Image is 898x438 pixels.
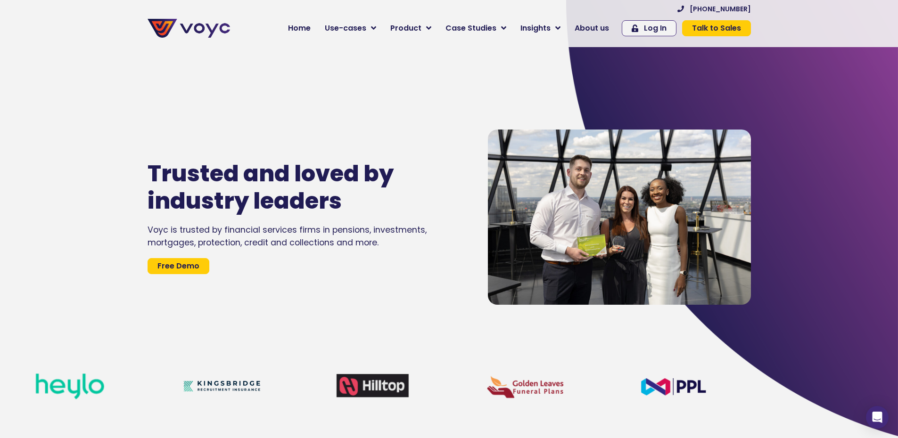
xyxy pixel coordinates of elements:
[438,19,513,38] a: Case Studies
[288,23,311,34] span: Home
[445,23,496,34] span: Case Studies
[148,19,230,38] img: voyc-full-logo
[575,23,609,34] span: About us
[692,24,741,32] span: Talk to Sales
[148,160,431,214] h1: Trusted and loved by industry leaders
[281,19,318,38] a: Home
[325,23,366,34] span: Use-cases
[682,20,751,36] a: Talk to Sales
[690,6,751,12] span: [PHONE_NUMBER]
[318,19,383,38] a: Use-cases
[866,406,889,429] div: Open Intercom Messenger
[157,262,199,270] span: Free Demo
[622,20,676,36] a: Log In
[383,19,438,38] a: Product
[148,258,209,274] a: Free Demo
[644,24,667,32] span: Log In
[513,19,568,38] a: Insights
[148,224,460,249] div: Voyc is trusted by financial services firms in pensions, investments, mortgages, protection, cred...
[677,6,751,12] a: [PHONE_NUMBER]
[520,23,551,34] span: Insights
[568,19,616,38] a: About us
[390,23,421,34] span: Product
